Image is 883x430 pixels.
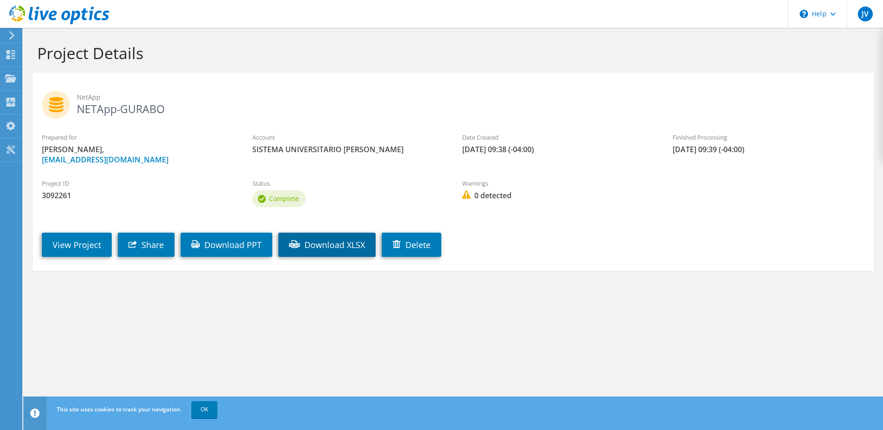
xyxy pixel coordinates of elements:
span: Complete [269,194,299,203]
label: Status [252,179,444,188]
span: This site uses cookies to track your navigation. [57,405,182,413]
label: Project ID [42,179,234,188]
span: 0 detected [462,190,654,201]
span: 3092261 [42,190,234,201]
label: Prepared for [42,133,234,142]
label: Warnings [462,179,654,188]
svg: \n [800,10,808,18]
a: Download XLSX [278,233,376,257]
span: NetApp [77,92,864,102]
h2: NETApp-GURABO [42,91,864,114]
a: OK [191,401,217,418]
span: [DATE] 09:38 (-04:00) [462,144,654,155]
a: Download PPT [181,233,272,257]
a: Share [118,233,175,257]
span: [PERSON_NAME], [42,144,234,165]
label: Account [252,133,444,142]
a: View Project [42,233,112,257]
span: SISTEMA UNIVERSITARIO [PERSON_NAME] [252,144,444,155]
h1: Project Details [37,43,864,63]
span: JV [858,7,873,21]
label: Finished Processing [673,133,864,142]
span: [DATE] 09:39 (-04:00) [673,144,864,155]
a: [EMAIL_ADDRESS][DOMAIN_NAME] [42,155,169,165]
label: Date Created [462,133,654,142]
a: Delete [382,233,441,257]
